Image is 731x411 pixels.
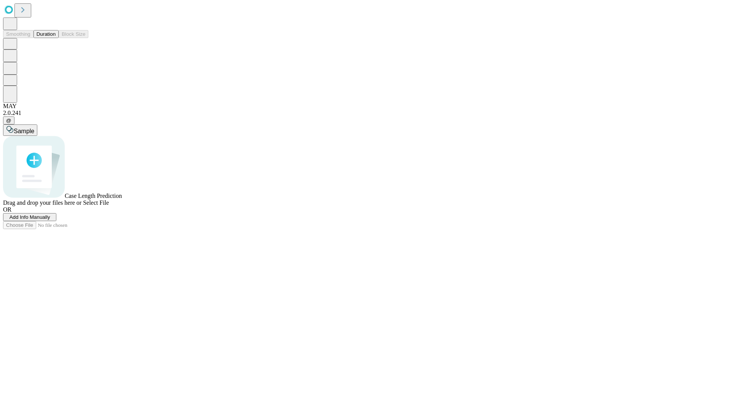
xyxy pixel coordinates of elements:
[3,116,14,124] button: @
[3,110,728,116] div: 2.0.241
[10,214,50,220] span: Add Info Manually
[3,30,34,38] button: Smoothing
[6,118,11,123] span: @
[65,193,122,199] span: Case Length Prediction
[3,103,728,110] div: MAY
[3,124,37,136] button: Sample
[3,206,11,213] span: OR
[83,199,109,206] span: Select File
[59,30,88,38] button: Block Size
[34,30,59,38] button: Duration
[3,213,56,221] button: Add Info Manually
[14,128,34,134] span: Sample
[3,199,81,206] span: Drag and drop your files here or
